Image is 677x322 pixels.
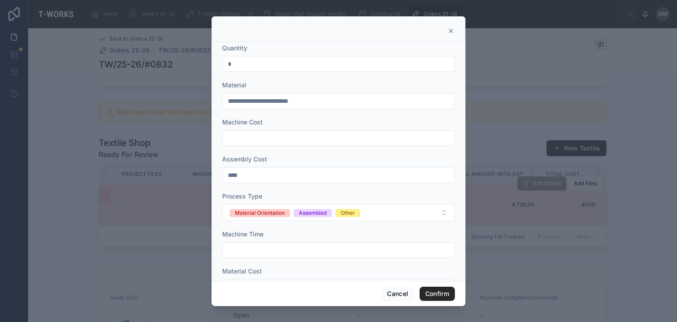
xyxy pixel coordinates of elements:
[230,208,290,217] button: Unselect MATERIAL_ORIENTATION
[420,287,455,301] button: Confirm
[222,230,264,238] span: Machine Time
[222,118,263,126] span: Machine Cost
[299,209,327,217] div: Assembled
[381,287,414,301] button: Cancel
[341,209,355,217] div: Other
[222,267,262,275] span: Material Cost
[222,192,262,200] span: Process Type
[294,208,332,217] button: Unselect ASSEMBLED
[222,155,267,163] span: Assembly Cost
[235,209,285,217] div: Material Orientation
[335,208,360,217] button: Unselect OTHER
[222,81,246,89] span: Material
[222,204,455,221] button: Select Button
[222,44,247,52] span: Quantity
